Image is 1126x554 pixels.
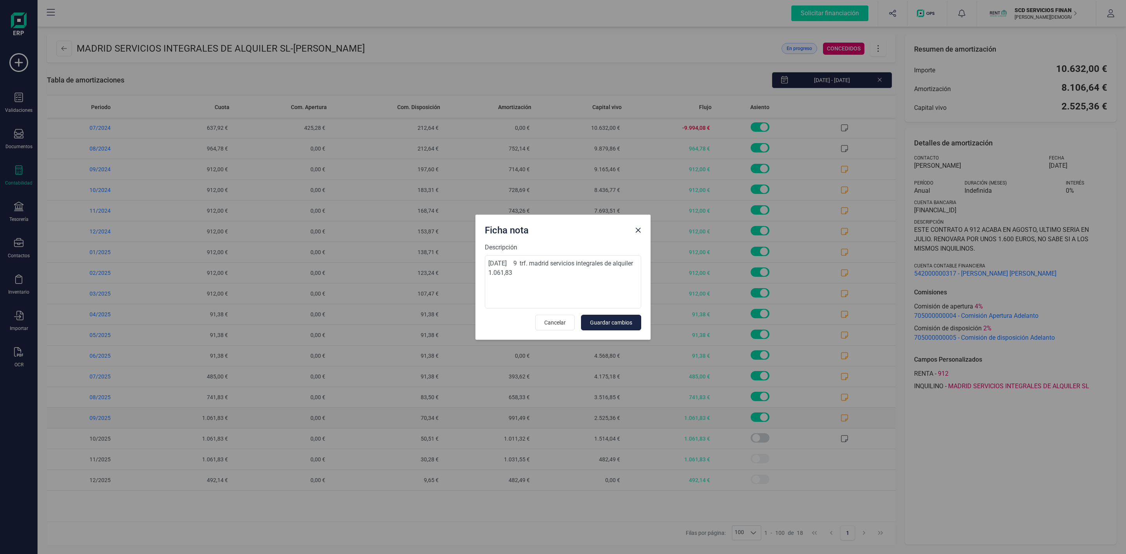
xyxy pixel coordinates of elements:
[535,315,575,330] button: Cancelar
[590,319,632,326] span: Guardar cambios
[485,255,641,308] textarea: [DATE] 9 trf. madrid servicios integrales de alquiler 1.061,83
[485,243,641,252] label: Descripción
[482,221,632,237] div: Ficha nota
[544,319,566,326] span: Cancelar
[581,315,641,330] button: Guardar cambios
[632,224,644,237] button: Close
